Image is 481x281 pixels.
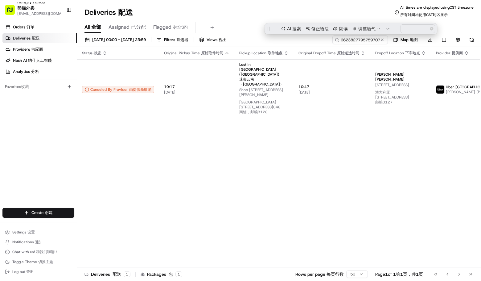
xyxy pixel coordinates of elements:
[2,67,77,77] a: Analytics 分析
[176,37,188,42] span: 筛选器
[436,51,463,56] span: Provider
[28,58,52,63] span: 纳什人工智能
[396,271,423,277] span: 第1页，共1页
[27,230,35,235] span: 设置
[239,77,284,87] span: 迷失云南（[GEOGRAPHIC_DATA]）
[375,82,426,107] span: [STREET_ADDRESS]
[17,11,61,21] button: [EMAIL_ADDRESS][DOMAIN_NAME]
[201,51,223,56] span: 原始取件时间
[375,271,423,277] div: Page 1 of 1
[2,248,74,256] button: Chat with us! 和我们聊聊！
[45,210,53,215] span: 创建
[12,269,34,274] span: Log out
[32,36,40,41] span: 配送
[164,84,229,89] span: 10:17
[38,259,53,264] span: 切换主题
[327,271,344,277] span: 每页行数
[12,259,53,264] span: Toggle Theme
[82,36,149,44] button: [DATE] 00:00 - [DATE] 23:59
[452,51,463,56] span: 提供商
[375,77,405,82] span: [PERSON_NAME]
[268,51,282,56] span: 取件地点
[31,47,43,52] span: 供应商
[84,271,130,277] div: Deliveries
[13,47,43,52] span: Providers
[2,22,77,32] a: Orders 订单
[12,240,43,245] span: Notifications
[2,267,74,276] button: Log out 登出
[141,271,182,277] div: Packages
[12,250,58,254] span: Chat with us!
[175,271,182,277] div: 1
[375,90,413,105] span: 澳大利亚[STREET_ADDRESS]，邮编3127
[239,87,289,117] span: Shop [STREET_ADDRESS][PERSON_NAME]
[2,258,74,266] button: Toggle Theme 切换主题
[401,37,418,43] span: Map
[298,90,365,95] span: [DATE]
[2,238,74,246] button: Notifications 通知
[239,62,289,87] span: Lost in [GEOGRAPHIC_DATA] ([GEOGRAPHIC_DATA])
[94,51,101,56] span: 状态
[113,271,121,277] span: 配送
[400,5,474,20] span: All times are displayed using CST timezone
[298,51,359,56] span: Original Dropoff Time
[109,23,146,31] span: Assigned
[196,36,229,44] button: Views 视图
[295,271,344,277] p: Rows per page
[164,51,223,56] span: Original Pickup Time
[375,72,426,82] span: [PERSON_NAME]
[13,58,52,63] span: Nash AI
[410,37,418,42] span: 地图
[2,208,74,218] button: Create 创建
[436,86,444,94] img: uber-new-logo.jpeg
[153,23,188,31] span: Flagged
[239,51,282,56] span: Pickup Location
[26,269,34,274] span: 登出
[35,240,43,245] span: 通知
[84,23,101,31] span: All
[239,100,281,115] span: [GEOGRAPHIC_DATA][STREET_ADDRESS]048商铺，邮编3128
[2,56,77,65] a: Nash AI 纳什人工智能
[169,271,173,277] span: 包
[375,51,420,56] span: Dropoff Location
[27,24,35,30] span: 订单
[13,69,39,74] span: Analytics
[337,51,359,56] span: 原始送达时间
[12,230,35,235] span: Settings
[13,36,40,41] span: Deliveries
[21,84,29,89] span: 收藏
[298,84,365,89] span: 10:47
[131,24,146,30] span: 已分配
[390,36,421,44] button: Map 地图
[92,37,146,43] span: [DATE] 00:00 - [DATE] 23:59
[164,90,229,95] span: [DATE]
[2,2,64,17] button: Hungry Panda 熊猫外卖[EMAIL_ADDRESS][DOMAIN_NAME]
[467,36,476,44] button: Refresh
[400,12,448,17] span: 所有时间均使用CST时区显示
[82,86,154,93] button: Canceled By Provider 由提供商取消
[82,86,154,93] div: Canceled By Provider
[332,36,388,44] input: Type to search
[31,69,39,74] span: 分析
[154,36,191,44] button: Filters 筛选器
[84,7,133,17] h1: Deliveries
[173,24,188,30] span: 标记的
[129,87,151,92] span: 由提供商取消
[2,33,77,43] a: Deliveries 配送
[2,44,77,54] a: Providers 供应商
[36,250,58,254] span: 和我们聊聊！
[2,228,74,237] button: Settings 设置
[207,37,227,43] span: Views
[124,271,130,277] div: 1
[219,37,227,42] span: 视图
[91,24,101,30] span: 全部
[164,37,188,43] span: Filters
[17,5,35,11] span: 熊猫外卖
[2,82,74,92] div: Favorites
[13,24,35,30] span: Orders
[405,51,420,56] span: 下车地点
[31,210,53,216] span: Create
[82,51,101,56] span: Status
[118,7,133,17] span: 配送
